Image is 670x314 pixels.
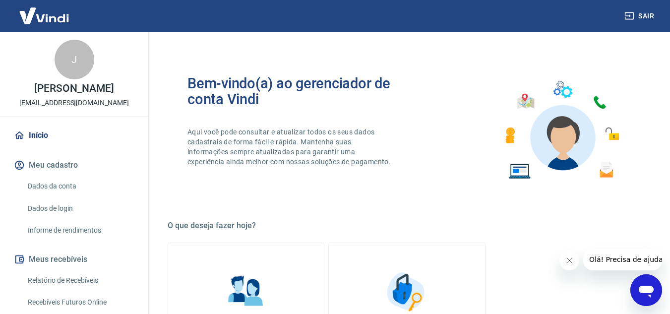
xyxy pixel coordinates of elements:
iframe: Mensagem da empresa [583,249,662,270]
img: Imagem de um avatar masculino com diversos icones exemplificando as funcionalidades do gerenciado... [496,75,626,185]
div: J [55,40,94,79]
h2: Bem-vindo(a) ao gerenciador de conta Vindi [187,75,407,107]
p: [PERSON_NAME] [34,83,114,94]
a: Dados da conta [24,176,136,196]
h5: O que deseja fazer hoje? [168,221,646,231]
button: Sair [622,7,658,25]
a: Relatório de Recebíveis [24,270,136,291]
a: Recebíveis Futuros Online [24,292,136,313]
button: Meu cadastro [12,154,136,176]
a: Início [12,125,136,146]
iframe: Fechar mensagem [559,251,579,270]
p: Aqui você pode consultar e atualizar todos os seus dados cadastrais de forma fácil e rápida. Mant... [187,127,393,167]
button: Meus recebíveis [12,249,136,270]
span: Olá! Precisa de ajuda? [6,7,83,15]
p: [EMAIL_ADDRESS][DOMAIN_NAME] [19,98,129,108]
a: Dados de login [24,198,136,219]
img: Vindi [12,0,76,31]
iframe: Botão para abrir a janela de mensagens [630,274,662,306]
a: Informe de rendimentos [24,220,136,241]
